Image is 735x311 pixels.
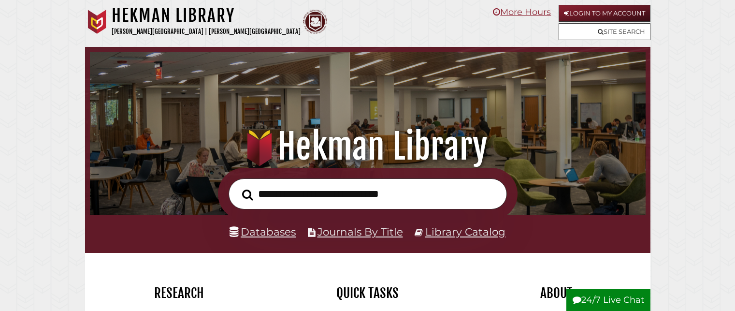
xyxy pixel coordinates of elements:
[281,285,455,301] h2: Quick Tasks
[92,285,266,301] h2: Research
[425,225,505,238] a: Library Catalog
[469,285,643,301] h2: About
[559,23,650,40] a: Site Search
[242,189,253,200] i: Search
[112,5,301,26] h1: Hekman Library
[317,225,403,238] a: Journals By Title
[559,5,650,22] a: Login to My Account
[112,26,301,37] p: [PERSON_NAME][GEOGRAPHIC_DATA] | [PERSON_NAME][GEOGRAPHIC_DATA]
[101,125,634,168] h1: Hekman Library
[85,10,109,34] img: Calvin University
[303,10,327,34] img: Calvin Theological Seminary
[493,7,551,17] a: More Hours
[237,186,258,203] button: Search
[230,225,296,238] a: Databases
